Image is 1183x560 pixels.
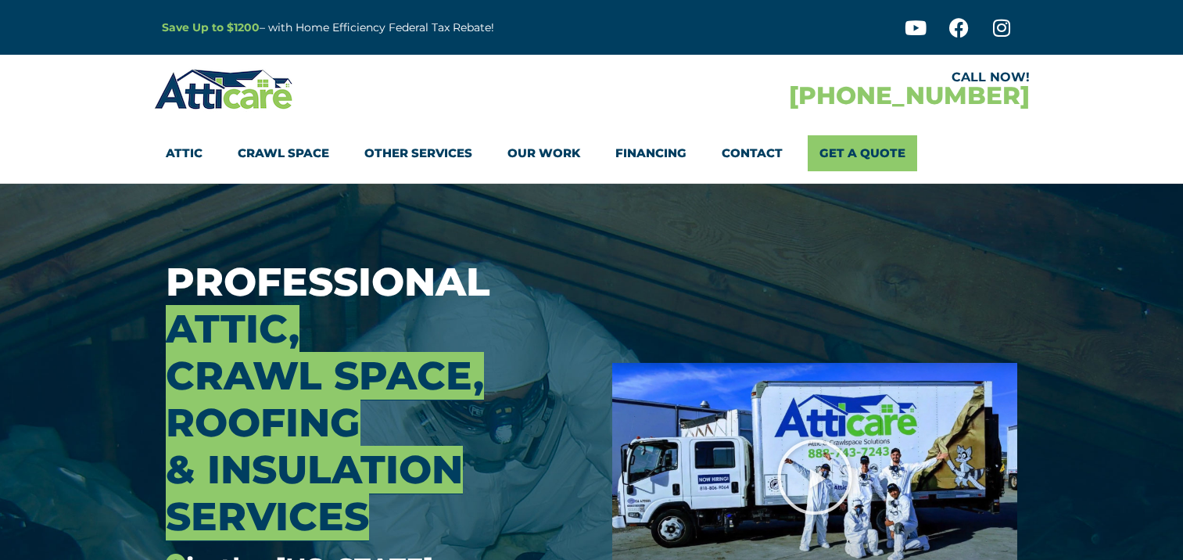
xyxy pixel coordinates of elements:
[166,135,203,171] a: Attic
[364,135,472,171] a: Other Services
[238,135,329,171] a: Crawl Space
[166,305,484,447] span: Attic, Crawl Space, Roofing
[166,135,1018,171] nav: Menu
[776,438,854,516] div: Play Video
[507,135,580,171] a: Our Work
[592,71,1030,84] div: CALL NOW!
[615,135,686,171] a: Financing
[722,135,783,171] a: Contact
[162,20,260,34] a: Save Up to $1200
[808,135,917,171] a: Get A Quote
[162,19,669,37] p: – with Home Efficiency Federal Tax Rebate!
[166,446,463,540] span: & Insulation Services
